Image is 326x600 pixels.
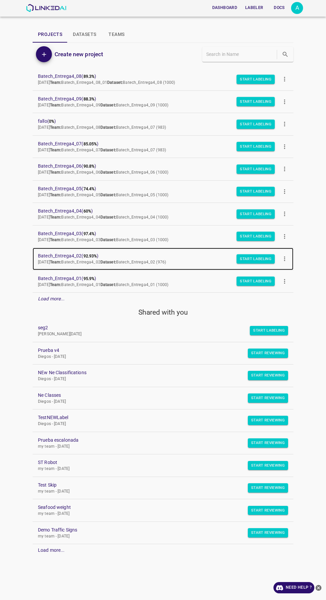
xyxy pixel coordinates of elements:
span: [DATE] Batech_Entrega4_06 Batech_Entrega4_06 (1000) [38,170,168,175]
b: 85.05% [83,142,97,146]
button: search [278,48,292,61]
em: Load more... [38,296,65,301]
a: Demo Traffic Signs [38,526,277,533]
button: Start Labeling [237,254,275,263]
button: Start Reviewing [248,528,288,537]
a: seg2 [38,324,277,331]
p: [PERSON_NAME][DATE] [38,331,277,337]
p: my team - [DATE] [38,489,277,495]
b: 90.8% [83,164,95,169]
span: [DATE] Batech_Entrega4_08 Batech_Entrega4_07 (983) [38,125,166,130]
button: more [277,229,292,244]
b: 92.93% [83,254,97,258]
b: Team: [50,125,62,130]
p: my team - [DATE] [38,466,277,472]
p: Diegos - [DATE] [38,421,277,427]
button: more [277,94,292,109]
div: Load more... [33,544,293,556]
p: my team - [DATE] [38,511,277,517]
b: Dataset: [100,103,116,107]
b: Team: [50,103,62,107]
button: Start Reviewing [248,483,288,493]
span: Batech_Entrega4_09 ( ) [38,95,277,102]
span: Batech_Entrega4_01 ( ) [38,275,277,282]
b: 60% [83,209,91,214]
input: Search in Name [206,50,275,59]
span: [DATE] Batech_Entrega4_02 Batech_Entrega4_02 (976) [38,260,166,264]
button: Start Labeling [237,142,275,151]
button: Start Reviewing [248,506,288,515]
button: Add [36,46,52,62]
b: 88.3% [83,97,95,101]
span: [DATE] Batech_Entrega4_05 Batech_Entrega4_05 (1000) [38,193,168,197]
button: Teams [101,27,131,43]
b: Dataset: [100,193,116,197]
p: my team - [DATE] [38,533,277,539]
button: Start Reviewing [248,438,288,448]
a: Batech_Entrega4_07(85.05%)[DATE]Team:Batech_Entrega4_07Dataset:Batech_Entrega4_07 (983) [33,136,293,158]
button: Start Labeling [237,164,275,174]
a: Seafood weight [38,504,277,511]
div: Load more... [33,293,293,305]
a: Ne Classes [38,392,277,399]
button: Dashboard [210,2,240,13]
button: more [277,117,292,132]
a: Prueba escalonada [38,437,277,444]
p: Diegos - [DATE] [38,354,277,360]
span: Batech_Entrega4_07 ( ) [38,140,277,147]
button: more [277,207,292,222]
b: Team: [50,193,62,197]
b: Dataset: [100,260,116,264]
div: A [291,2,303,14]
b: Dataset: [100,148,116,152]
button: Projects [33,27,68,43]
img: LinkedAI [26,4,66,12]
button: Start Labeling [237,209,275,219]
b: Dataset: [107,80,123,85]
b: Dataset: [100,282,116,287]
button: more [277,72,292,87]
span: Batech_Entrega4_04 ( ) [38,208,277,215]
button: more [277,184,292,199]
button: Start Labeling [237,119,275,129]
a: Dashboard [208,1,241,15]
b: Team: [50,148,62,152]
b: 95.9% [83,276,95,281]
a: ST Robot [38,459,277,466]
b: Dataset: [100,125,116,130]
a: Need Help ? [273,582,314,593]
b: Dataset: [100,215,116,220]
span: [DATE] Batech_Entrega4_09 Batech_Entrega4_09 (1000) [38,103,168,107]
span: [DATE] Batech_Entrega4_08_01 Batech_Entrega4_08 (1000) [38,80,175,85]
div: Load more... [38,547,65,554]
button: Start Reviewing [248,416,288,425]
button: Start Reviewing [248,371,288,380]
span: [DATE] Batech_Entrega4_04 Batech_Entrega4_04 (1000) [38,215,168,220]
button: more [277,139,292,154]
a: Prueba v4 [38,347,277,354]
button: close-help [314,582,323,593]
p: my team - [DATE] [38,444,277,450]
b: Team: [50,237,62,242]
span: fallo ( ) [38,118,277,125]
button: Datasets [68,27,101,43]
a: Batech_Entrega4_06(90.8%)[DATE]Team:Batech_Entrega4_06Dataset:Batech_Entrega4_06 (1000) [33,158,293,180]
b: 74.4% [83,187,95,191]
h6: Create new project [55,50,103,59]
span: Batech_Entrega4_03 ( ) [38,230,277,237]
b: Team: [50,260,62,264]
span: [DATE] Batech_Entrega4_03 Batech_Entrega4_03 (1000) [38,237,168,242]
button: Start Reviewing [248,393,288,403]
button: more [277,251,292,266]
a: Batech_Entrega4_04(60%)[DATE]Team:Batech_Entrega4_04Dataset:Batech_Entrega4_04 (1000) [33,203,293,225]
span: Batech_Entrega4_08 ( ) [38,73,277,80]
span: Batech_Entrega4_02 ( ) [38,252,277,259]
button: Docs [268,2,290,13]
a: Labeler [241,1,267,15]
button: Labeler [243,2,266,13]
span: [DATE] Batech_Entrega4_01 Batech_Entrega4_01 (1000) [38,282,168,287]
b: 89.3% [83,74,95,79]
button: Start Labeling [237,97,275,106]
a: Docs [267,1,291,15]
